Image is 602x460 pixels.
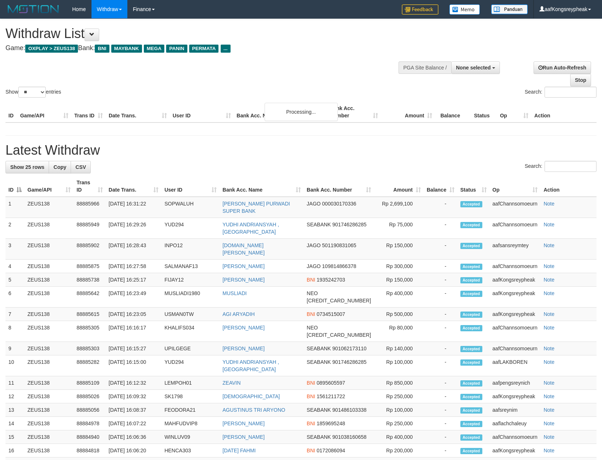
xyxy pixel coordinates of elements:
td: [DATE] 16:12:32 [106,376,162,390]
td: Rp 2,699,100 [374,197,424,218]
th: Action [531,102,597,122]
a: Copy [49,161,71,173]
a: Stop [570,74,591,86]
span: Copy [53,164,66,170]
td: 88885026 [74,390,106,403]
h4: Game: Bank: [5,45,394,52]
span: Copy 1859695248 to clipboard [317,421,345,426]
td: LEMPOH01 [161,376,220,390]
span: Accepted [460,394,482,400]
a: ZEAVIN [223,380,241,386]
td: - [424,390,457,403]
td: [DATE] 16:23:49 [106,287,162,308]
span: Copy 501190831065 to clipboard [322,242,356,248]
td: 88885902 [74,239,106,260]
a: Note [543,242,554,248]
span: BNI [307,448,315,453]
td: ZEUS138 [25,260,74,273]
td: aafLAKBOREN [490,355,541,376]
div: PGA Site Balance / [399,61,451,74]
span: ... [221,45,231,53]
input: Search: [545,87,597,98]
span: OXPLAY > ZEUS138 [25,45,78,53]
td: - [424,260,457,273]
a: Note [543,407,554,413]
th: Bank Acc. Number [327,102,381,122]
label: Search: [525,161,597,172]
th: Op: activate to sort column ascending [490,176,541,197]
a: Note [543,290,554,296]
span: Accepted [460,380,482,387]
td: Rp 850,000 [374,376,424,390]
td: FIJAY12 [161,273,220,287]
h1: Withdraw List [5,26,394,41]
span: SEABANK [307,407,331,413]
span: NEO [307,325,318,331]
td: Rp 250,000 [374,390,424,403]
td: SALMANAF13 [161,260,220,273]
td: - [424,355,457,376]
a: Note [543,448,554,453]
a: Note [543,359,554,365]
td: [DATE] 16:16:17 [106,321,162,342]
span: Copy 5859457168856576 to clipboard [307,298,371,303]
a: YUDHI ANDRIANSYAH , [GEOGRAPHIC_DATA] [223,359,279,372]
span: Copy 5859459221945263 to clipboard [307,332,371,338]
td: 88885305 [74,321,106,342]
td: SK1798 [161,390,220,403]
a: [PERSON_NAME] PURWADI SUPER BANK [223,201,290,214]
span: BNI [95,45,109,53]
img: Button%20Memo.svg [449,4,480,15]
span: Accepted [460,434,482,441]
th: Action [541,176,597,197]
th: Status: activate to sort column ascending [457,176,490,197]
th: Op [497,102,531,122]
a: Note [543,201,554,207]
a: [PERSON_NAME] [223,277,265,283]
td: 88885738 [74,273,106,287]
td: 13 [5,403,25,417]
th: User ID [170,102,234,122]
td: KHALIFS034 [161,321,220,342]
span: MEGA [144,45,165,53]
td: - [424,430,457,444]
td: [DATE] 16:15:00 [106,355,162,376]
td: Rp 100,000 [374,403,424,417]
img: MOTION_logo.png [5,4,61,15]
td: aafsreynim [490,403,541,417]
a: Note [543,311,554,317]
th: Game/API [17,102,71,122]
td: - [424,239,457,260]
span: Copy 901746286285 to clipboard [332,222,366,227]
span: Copy 901486103338 to clipboard [332,407,366,413]
th: Bank Acc. Name: activate to sort column ascending [220,176,304,197]
th: Trans ID [71,102,106,122]
td: 15 [5,430,25,444]
a: Note [543,277,554,283]
td: FEODORA21 [161,403,220,417]
td: YUD294 [161,218,220,239]
td: Rp 150,000 [374,239,424,260]
td: aafChannsomoeurn [490,218,541,239]
a: AGUSTINUS TRI ARYONO [223,407,285,413]
td: ZEUS138 [25,342,74,355]
span: BNI [307,393,315,399]
td: Rp 150,000 [374,273,424,287]
span: SEABANK [307,434,331,440]
span: Show 25 rows [10,164,44,170]
td: [DATE] 16:09:32 [106,390,162,403]
td: ZEUS138 [25,287,74,308]
span: Copy 0172086094 to clipboard [317,448,345,453]
a: MUSLIADI [223,290,247,296]
td: 10 [5,355,25,376]
td: ZEUS138 [25,218,74,239]
span: Accepted [460,243,482,249]
td: 11 [5,376,25,390]
td: 2 [5,218,25,239]
th: Date Trans.: activate to sort column ascending [106,176,162,197]
td: Rp 75,000 [374,218,424,239]
span: Accepted [460,222,482,228]
td: [DATE] 16:07:22 [106,417,162,430]
img: Feedback.jpg [402,4,438,15]
a: Run Auto-Refresh [534,61,591,74]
